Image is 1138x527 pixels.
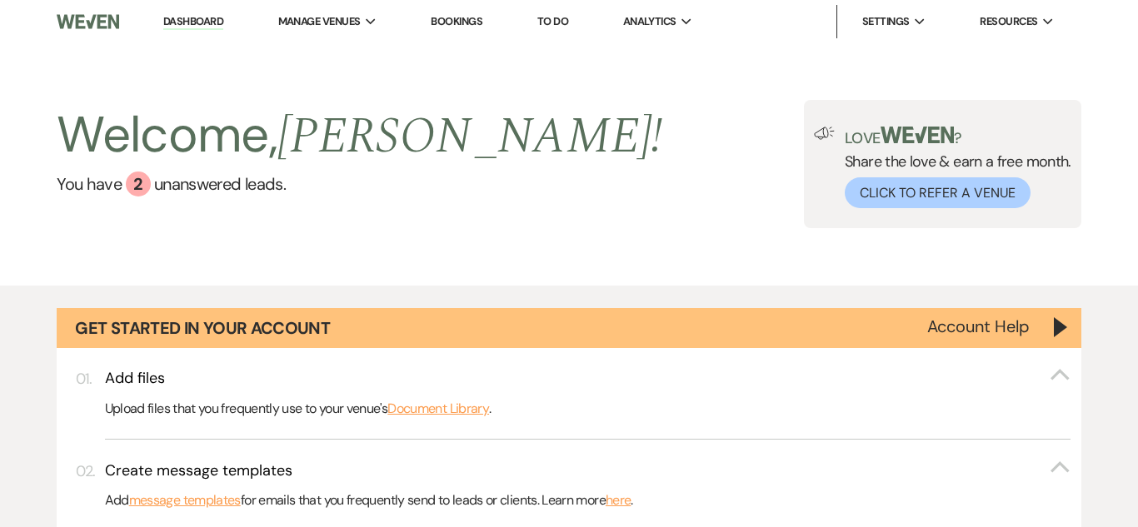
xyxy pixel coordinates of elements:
[75,316,330,340] h1: Get Started in Your Account
[163,14,223,30] a: Dashboard
[57,4,119,39] img: Weven Logo
[845,127,1071,146] p: Love ?
[277,98,662,175] span: [PERSON_NAME] !
[105,368,165,389] h3: Add files
[431,14,482,28] a: Bookings
[537,14,568,28] a: To Do
[814,127,835,140] img: loud-speaker-illustration.svg
[835,127,1071,208] div: Share the love & earn a free month.
[862,13,910,30] span: Settings
[105,460,1071,481] button: Create message templates
[845,177,1031,208] button: Click to Refer a Venue
[57,100,662,172] h2: Welcome,
[105,460,292,481] h3: Create message templates
[57,172,662,196] a: You have 2 unanswered leads.
[927,318,1030,335] button: Account Help
[105,490,1071,511] p: Add for emails that you frequently send to leads or clients. Learn more .
[980,13,1037,30] span: Resources
[105,398,1071,420] p: Upload files that you frequently use to your venue's .
[606,490,631,511] a: here
[387,398,489,420] a: Document Library
[278,13,361,30] span: Manage Venues
[881,127,955,143] img: weven-logo-green.svg
[105,368,1071,389] button: Add files
[623,13,676,30] span: Analytics
[126,172,151,196] div: 2
[129,490,241,511] a: message templates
